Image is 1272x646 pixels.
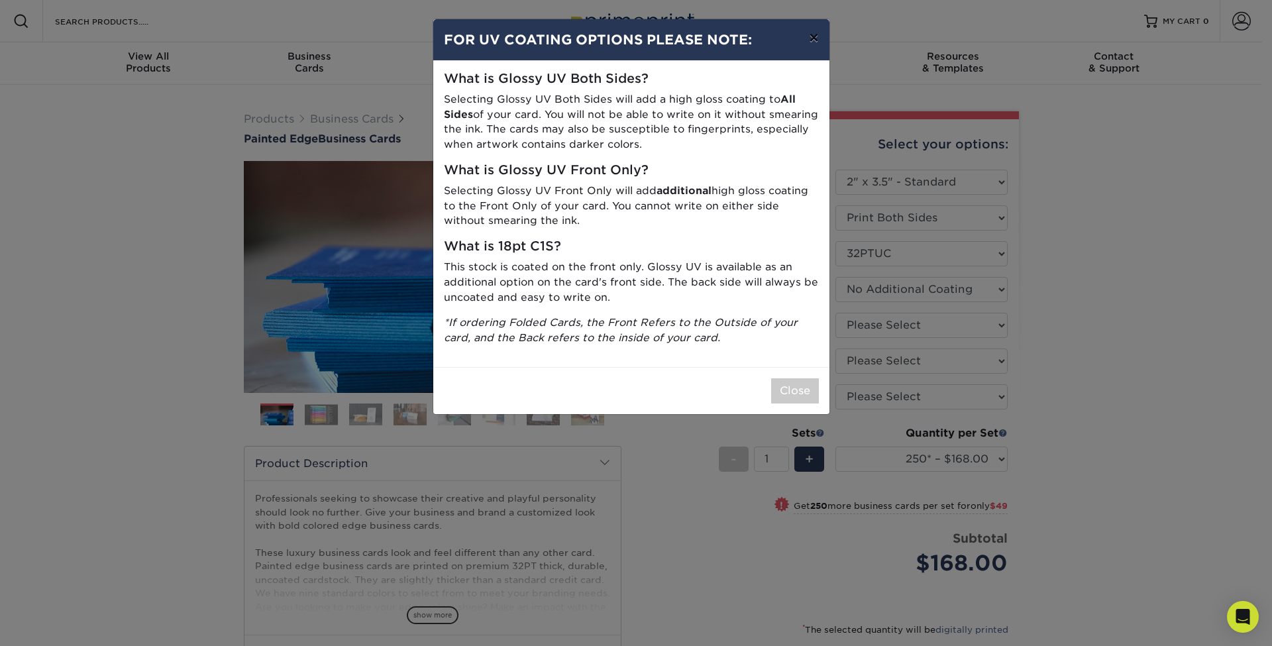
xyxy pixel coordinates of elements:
[657,184,712,197] strong: additional
[444,72,819,87] h5: What is Glossy UV Both Sides?
[1227,601,1259,633] div: Open Intercom Messenger
[444,92,819,152] p: Selecting Glossy UV Both Sides will add a high gloss coating to of your card. You will not be abl...
[771,378,819,404] button: Close
[444,239,819,254] h5: What is 18pt C1S?
[444,260,819,305] p: This stock is coated on the front only. Glossy UV is available as an additional option on the car...
[444,30,819,50] h4: FOR UV COATING OPTIONS PLEASE NOTE:
[444,316,798,344] i: *If ordering Folded Cards, the Front Refers to the Outside of your card, and the Back refers to t...
[444,93,796,121] strong: All Sides
[444,163,819,178] h5: What is Glossy UV Front Only?
[798,19,829,56] button: ×
[444,184,819,229] p: Selecting Glossy UV Front Only will add high gloss coating to the Front Only of your card. You ca...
